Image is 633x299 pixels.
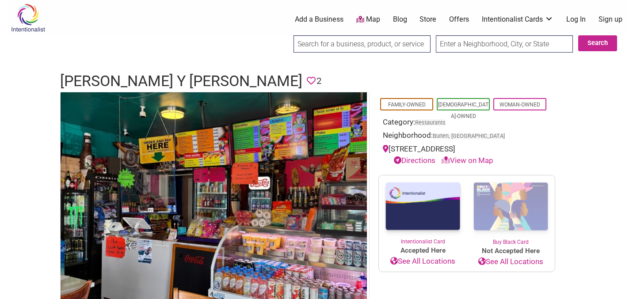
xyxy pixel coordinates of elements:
[482,15,553,24] a: Intentionalist Cards
[383,130,551,144] div: Neighborhood:
[467,175,555,238] img: Buy Black Card
[442,156,493,165] a: View on Map
[295,15,343,24] a: Add a Business
[379,175,467,238] img: Intentionalist Card
[294,35,431,53] input: Search for a business, product, or service
[438,102,488,119] a: [DEMOGRAPHIC_DATA]-Owned
[393,15,407,24] a: Blog
[500,102,540,108] a: Woman-Owned
[415,119,446,126] a: Restaurants
[578,35,617,51] button: Search
[599,15,622,24] a: Sign up
[356,15,380,25] a: Map
[379,246,467,256] span: Accepted Here
[316,74,321,88] span: 2
[449,15,469,24] a: Offers
[379,256,467,267] a: See All Locations
[388,102,426,108] a: Family-Owned
[383,117,551,130] div: Category:
[433,133,505,139] span: Burien, [GEOGRAPHIC_DATA]
[467,175,555,246] a: Buy Black Card
[7,4,49,32] img: Intentionalist
[436,35,573,53] input: Enter a Neighborhood, City, or State
[467,256,555,268] a: See All Locations
[467,246,555,256] span: Not Accepted Here
[394,156,435,165] a: Directions
[566,15,586,24] a: Log In
[379,175,467,246] a: Intentionalist Card
[419,15,436,24] a: Store
[383,144,551,166] div: [STREET_ADDRESS]
[60,71,302,92] h1: [PERSON_NAME] y [PERSON_NAME]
